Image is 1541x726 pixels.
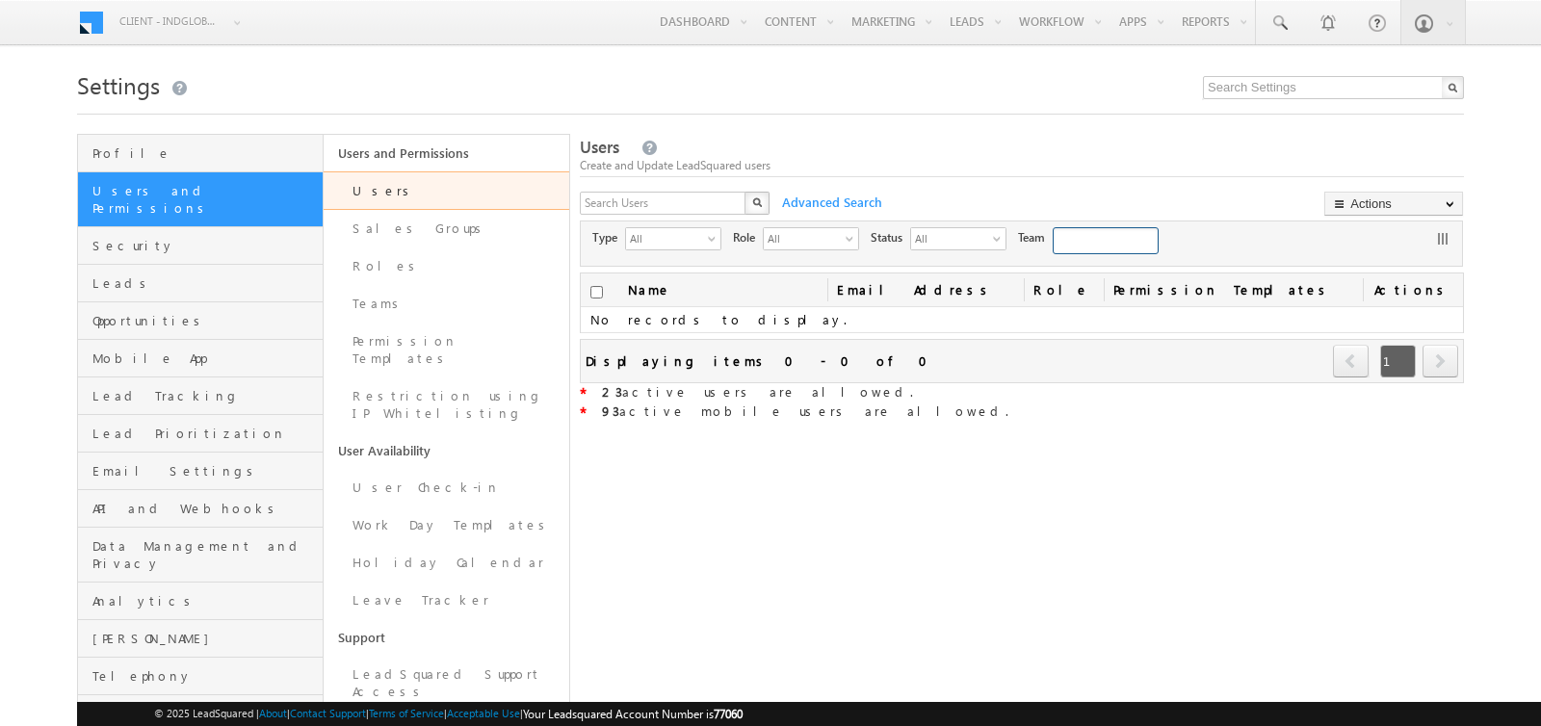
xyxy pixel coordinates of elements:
a: Email Address [827,273,1024,306]
span: active mobile users are allowed. [602,402,1008,419]
span: select [993,233,1008,244]
a: Name [618,273,681,306]
a: Lead Prioritization [78,415,323,453]
span: Lead Tracking [92,387,318,404]
span: Settings [77,69,160,100]
span: Users and Permissions [92,182,318,217]
span: Team [1018,229,1053,246]
span: © 2025 LeadSquared | | | | | [154,705,743,723]
img: Search [752,197,762,207]
span: Telephony [92,667,318,685]
span: Security [92,237,318,254]
a: Support [324,619,569,656]
span: Analytics [92,592,318,609]
a: Contact Support [290,707,366,719]
a: LeadSquared Support Access [324,656,569,711]
a: Mobile App [78,340,323,377]
span: All [626,228,705,247]
a: Users and Permissions [78,172,323,227]
a: Permission Templates [324,323,569,377]
a: Restriction using IP Whitelisting [324,377,569,432]
a: [PERSON_NAME] [78,620,323,658]
a: Holiday Calendar [324,544,569,582]
span: Status [871,229,910,246]
a: Role [1024,273,1104,306]
span: Permission Templates [1104,273,1362,306]
strong: 23 [602,383,622,400]
span: Mobile App [92,350,318,367]
span: [PERSON_NAME] [92,630,318,647]
span: next [1423,345,1458,377]
div: Create and Update LeadSquared users [580,157,1464,174]
a: Users [324,171,569,210]
a: Opportunities [78,302,323,340]
a: Teams [324,285,569,323]
a: User Availability [324,432,569,469]
div: Displaying items 0 - 0 of 0 [586,350,939,372]
span: 1 [1380,345,1416,377]
a: Users and Permissions [324,135,569,171]
span: select [708,233,723,244]
span: Advanced Search [772,194,888,211]
a: Analytics [78,583,323,620]
a: Lead Tracking [78,377,323,415]
span: Profile [92,144,318,162]
a: Leave Tracker [324,582,569,619]
a: User Check-in [324,469,569,506]
a: prev [1333,347,1370,377]
span: prev [1333,345,1369,377]
span: Lead Prioritization [92,425,318,442]
a: Profile [78,135,323,172]
span: Data Management and Privacy [92,537,318,572]
span: All [764,228,843,247]
a: Acceptable Use [447,707,520,719]
a: Data Management and Privacy [78,528,323,583]
span: Client - indglobal1 (77060) [119,12,221,31]
a: next [1423,347,1458,377]
span: Role [733,229,763,246]
a: Leads [78,265,323,302]
a: Work Day Templates [324,506,569,544]
span: Leads [92,274,318,292]
span: Actions [1363,273,1463,306]
span: Type [592,229,625,246]
input: Search Users [580,192,747,215]
input: Search Settings [1203,76,1464,99]
strong: 93 [602,402,619,419]
button: Actions [1324,192,1463,216]
a: Security [78,227,323,265]
span: Users [580,136,619,158]
a: Sales Groups [324,210,569,247]
a: About [259,707,287,719]
a: Telephony [78,658,323,695]
span: Your Leadsquared Account Number is [523,707,743,721]
a: Roles [324,247,569,285]
a: API and Webhooks [78,490,323,528]
td: No records to display. [581,307,1463,333]
span: Email Settings [92,462,318,480]
span: API and Webhooks [92,500,318,517]
a: Email Settings [78,453,323,490]
span: active users are allowed. [602,383,913,400]
a: Terms of Service [369,707,444,719]
span: All [911,228,990,247]
span: Opportunities [92,312,318,329]
span: 77060 [714,707,743,721]
span: select [846,233,861,244]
